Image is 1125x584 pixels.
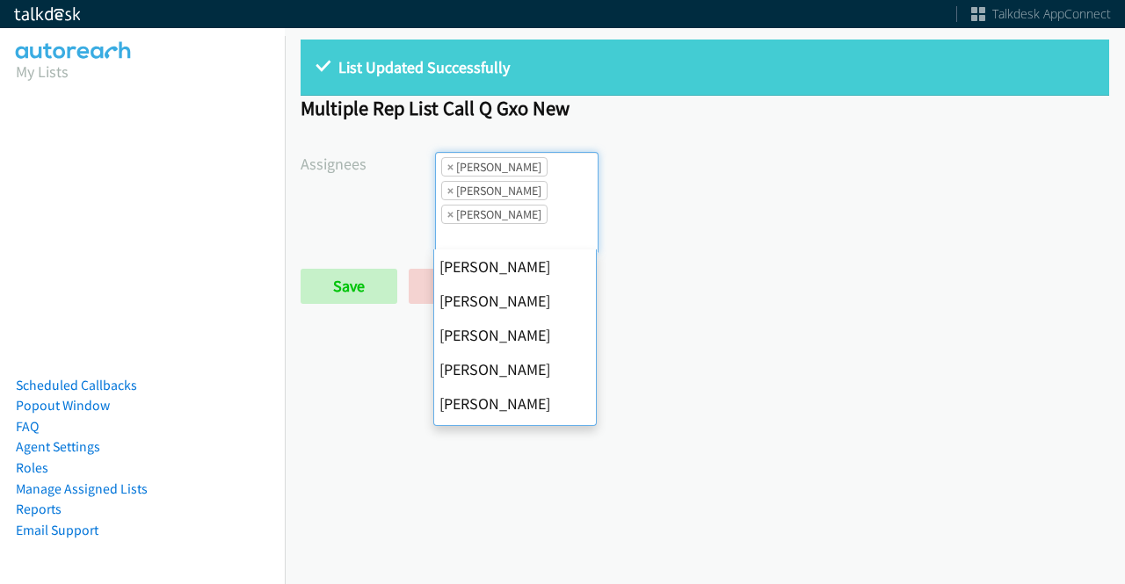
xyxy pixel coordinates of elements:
[301,152,435,176] label: Assignees
[16,438,100,455] a: Agent Settings
[316,55,1093,79] p: List Updated Successfully
[441,205,548,224] li: Trevonna Lancaster
[16,397,110,414] a: Popout Window
[434,249,596,284] li: [PERSON_NAME]
[16,418,39,435] a: FAQ
[409,269,506,304] a: Back
[16,459,48,476] a: Roles
[971,5,1111,23] a: Talkdesk AppConnect
[447,205,454,223] span: ×
[16,501,62,517] a: Reports
[434,386,596,421] li: [PERSON_NAME]
[16,377,137,393] a: Scheduled Callbacks
[1075,222,1125,362] iframe: Resource Center
[434,352,596,386] li: [PERSON_NAME]
[16,522,98,538] a: Email Support
[441,181,548,200] li: Tatiana Medina
[434,421,596,455] li: [PERSON_NAME]
[301,96,1109,120] h1: Multiple Rep List Call Q Gxo New
[16,480,148,497] a: Manage Assigned Lists
[301,269,397,304] input: Save
[16,61,69,82] a: My Lists
[447,158,454,176] span: ×
[447,182,454,199] span: ×
[434,284,596,318] li: [PERSON_NAME]
[434,318,596,352] li: [PERSON_NAME]
[441,157,548,177] li: Rodnika Murphy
